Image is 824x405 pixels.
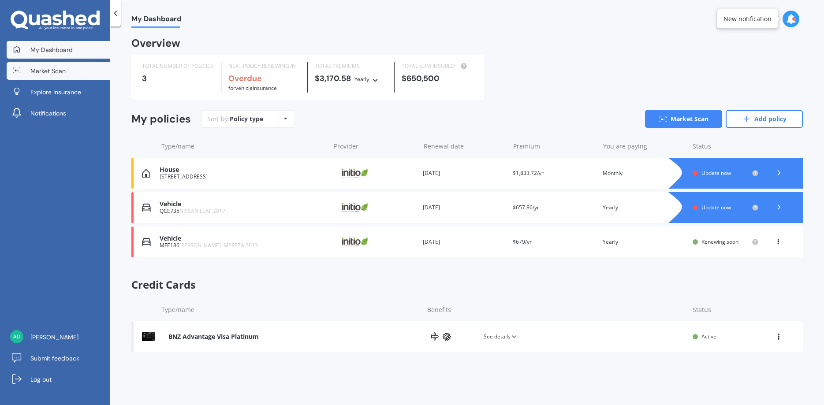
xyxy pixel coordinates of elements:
[723,15,772,23] div: New notification
[484,332,518,341] span: See details
[230,115,263,123] div: Policy type
[30,45,73,54] span: My Dashboard
[160,166,325,174] div: House
[142,238,151,246] img: Vehicle
[160,242,325,249] div: MFE186
[160,208,325,214] div: QCE735
[332,234,377,250] img: Initio
[161,142,327,151] div: Type/name
[315,62,387,71] div: TOTAL PREMIUMS
[7,328,110,346] a: [PERSON_NAME]
[168,332,259,341] div: BNZ Advantage Visa Platinum
[131,113,191,126] div: My policies
[402,74,474,83] div: $650,500
[603,238,686,246] div: Yearly
[131,279,803,291] span: Credit Cards
[161,305,420,314] div: Type/name
[513,238,532,245] span: $679/yr
[334,142,417,151] div: Provider
[693,142,759,151] div: Status
[423,238,506,246] div: [DATE]
[332,199,377,216] img: Initio
[131,15,181,26] span: My Dashboard
[228,62,300,71] div: NEXT POLICY RENEWING IN
[693,305,759,314] div: Status
[423,203,506,212] div: [DATE]
[603,203,686,212] div: Yearly
[142,332,155,341] img: BNZ Advantage Visa Platinum
[332,165,377,182] img: Initio
[315,74,387,84] div: $3,170.58
[160,201,325,208] div: Vehicle
[207,115,263,123] div: Sort by:
[726,110,803,128] a: Add policy
[513,204,539,211] span: $657.86/yr
[30,333,78,342] span: [PERSON_NAME]
[424,142,507,151] div: Renewal date
[142,74,214,83] div: 3
[131,39,180,48] div: Overview
[7,83,110,101] a: Explore insurance
[142,203,151,212] img: Vehicle
[30,375,52,384] span: Log out
[7,62,110,80] a: Market Scan
[179,207,225,215] span: NISSAN LEAF 2017
[179,242,258,249] span: [PERSON_NAME] IMPREZA 2013
[701,204,731,211] span: Update now
[142,62,214,71] div: TOTAL NUMBER OF POLICIES
[354,75,369,84] div: Yearly
[160,235,325,242] div: Vehicle
[701,333,716,340] span: Active
[423,169,506,178] div: [DATE]
[645,110,722,128] a: Market Scan
[30,109,66,118] span: Notifications
[7,349,110,367] a: Submit feedback
[701,238,738,245] span: Renewing soon
[427,305,686,314] div: Benefits
[402,62,474,71] div: TOTAL SUM INSURED
[142,169,150,178] img: House
[7,41,110,59] a: My Dashboard
[10,330,23,343] img: cfb13f7925e454ef79257c3981673787
[7,371,110,388] a: Log out
[513,142,596,151] div: Premium
[228,84,277,92] span: for Vehicle insurance
[7,104,110,122] a: Notifications
[30,67,66,75] span: Market Scan
[228,73,262,84] b: Overdue
[603,169,686,178] div: Monthly
[160,174,325,180] div: [STREET_ADDRESS]
[701,169,731,177] span: Update now
[513,169,544,177] span: $1,833.72/yr
[30,354,79,363] span: Submit feedback
[603,142,686,151] div: You are paying
[30,88,81,97] span: Explore insurance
